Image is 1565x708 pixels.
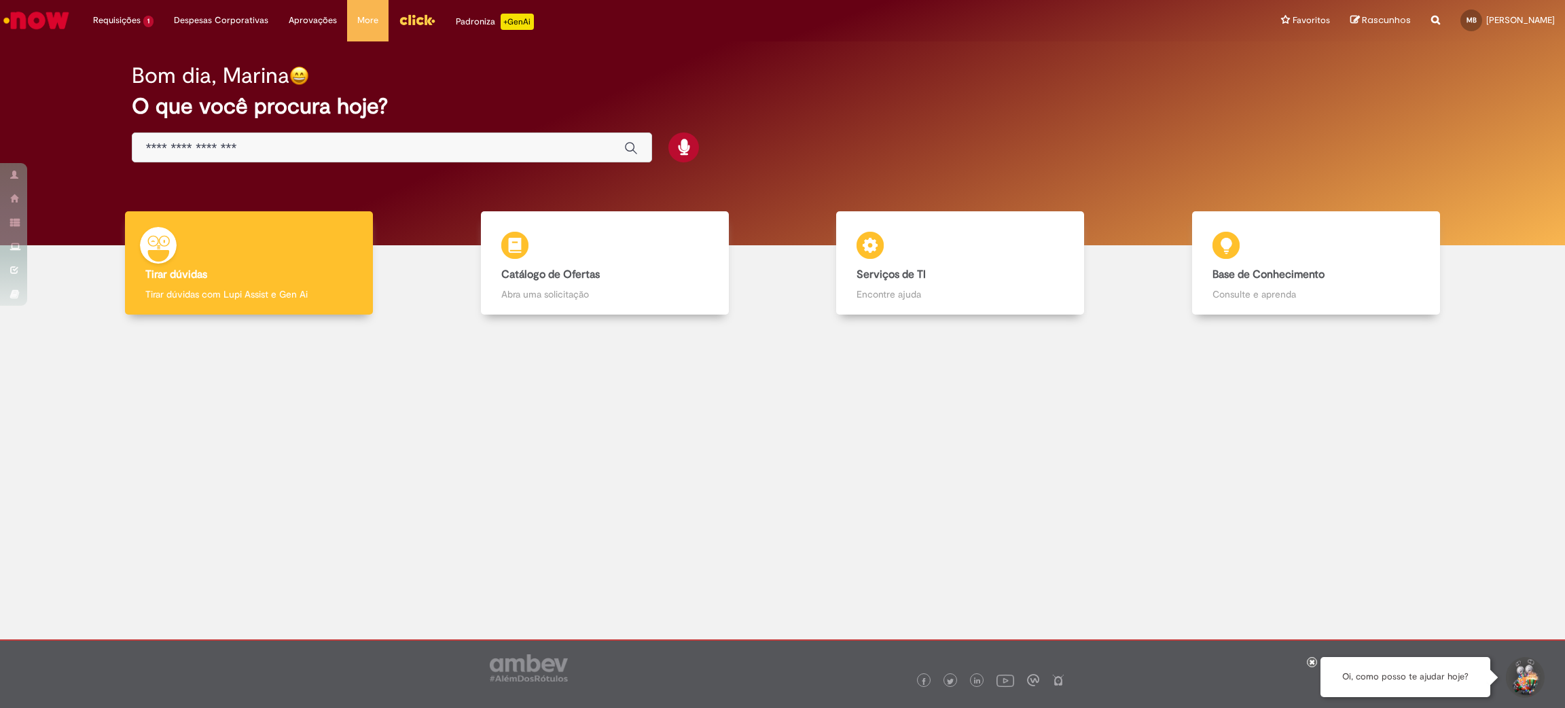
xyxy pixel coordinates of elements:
img: ServiceNow [1,7,71,34]
img: logo_footer_youtube.png [996,671,1014,689]
b: Serviços de TI [857,268,926,281]
span: More [357,14,378,27]
span: MB [1467,16,1477,24]
img: logo_footer_facebook.png [920,678,927,685]
a: Tirar dúvidas Tirar dúvidas com Lupi Assist e Gen Ai [71,211,427,315]
div: Oi, como posso te ajudar hoje? [1320,657,1490,697]
h2: Bom dia, Marina [132,64,289,88]
span: 1 [143,16,154,27]
img: logo_footer_linkedin.png [974,677,981,686]
img: logo_footer_ambev_rotulo_gray.png [490,654,568,682]
p: Tirar dúvidas com Lupi Assist e Gen Ai [145,287,353,301]
span: Requisições [93,14,141,27]
span: Aprovações [289,14,337,27]
a: Serviços de TI Encontre ajuda [782,211,1138,315]
img: logo_footer_naosei.png [1052,674,1064,686]
span: Favoritos [1293,14,1330,27]
img: happy-face.png [289,66,309,86]
img: click_logo_yellow_360x200.png [399,10,435,30]
p: Encontre ajuda [857,287,1064,301]
span: [PERSON_NAME] [1486,14,1555,26]
p: Consulte e aprenda [1212,287,1420,301]
div: Padroniza [456,14,534,30]
img: logo_footer_twitter.png [947,678,954,685]
span: Despesas Corporativas [174,14,268,27]
a: Base de Conhecimento Consulte e aprenda [1138,211,1494,315]
b: Catálogo de Ofertas [501,268,600,281]
button: Iniciar Conversa de Suporte [1504,657,1545,698]
span: Rascunhos [1362,14,1411,26]
a: Rascunhos [1350,14,1411,27]
b: Tirar dúvidas [145,268,207,281]
b: Base de Conhecimento [1212,268,1325,281]
p: Abra uma solicitação [501,287,708,301]
img: logo_footer_workplace.png [1027,674,1039,686]
h2: O que você procura hoje? [132,94,1433,118]
a: Catálogo de Ofertas Abra uma solicitação [427,211,783,315]
p: +GenAi [501,14,534,30]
